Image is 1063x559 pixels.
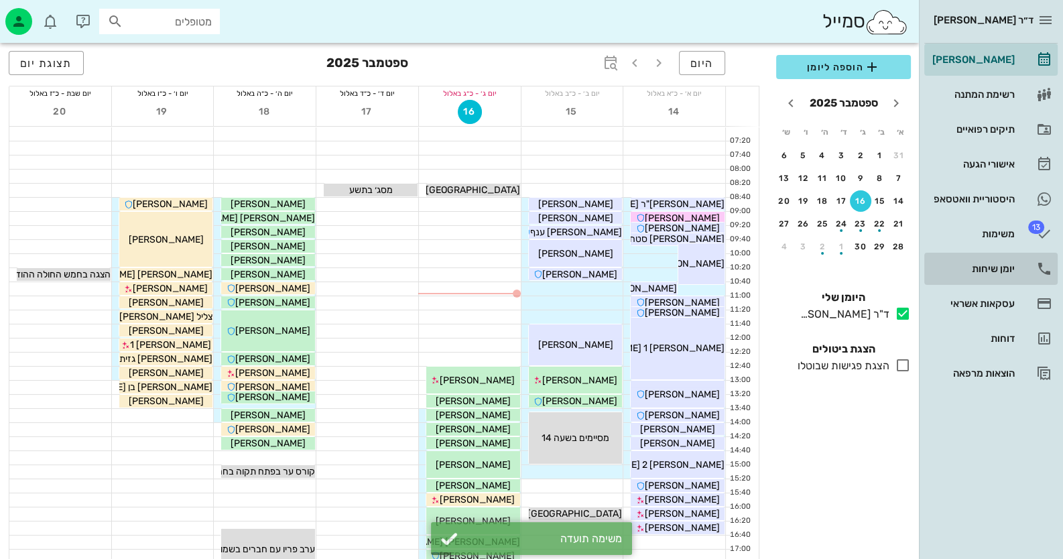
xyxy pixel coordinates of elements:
[436,480,511,491] span: [PERSON_NAME]
[649,258,725,269] span: [PERSON_NAME]
[888,190,910,212] button: 14
[831,168,853,189] button: 10
[316,86,418,100] div: יום ד׳ - כ״ד באלול
[560,343,725,354] span: [PERSON_NAME] 1 [PERSON_NAME] 1
[645,480,720,491] span: [PERSON_NAME]
[726,262,753,273] div: 10:20
[231,410,306,421] span: [PERSON_NAME]
[623,86,725,100] div: יום א׳ - כ״א באלול
[690,57,714,70] span: היום
[726,389,753,400] div: 13:20
[355,106,379,117] span: 17
[850,190,871,212] button: 16
[924,44,1058,76] a: [PERSON_NAME]
[112,86,214,100] div: יום ו׳ - כ״ו באלול
[787,59,900,75] span: הוספה ליומן
[530,227,622,238] span: [PERSON_NAME] ענף
[850,145,871,166] button: 2
[924,183,1058,215] a: היסטוריית וואטסאפ
[538,198,613,210] span: [PERSON_NAME]
[930,54,1015,65] div: [PERSON_NAME]
[440,375,515,386] span: [PERSON_NAME]
[640,438,715,449] span: [PERSON_NAME]
[151,106,175,117] span: 19
[458,100,482,124] button: 16
[776,55,911,79] button: הוספה ליומן
[726,487,753,499] div: 15:40
[160,466,315,477] span: קורס ער בפתח תקוה בחמש לצאת מוקדם
[538,248,613,259] span: [PERSON_NAME]
[640,424,715,435] span: [PERSON_NAME]
[645,223,720,234] span: [PERSON_NAME]
[542,269,617,280] span: [PERSON_NAME]
[831,219,853,229] div: 24
[119,311,212,322] span: צליל [PERSON_NAME]
[924,288,1058,320] a: עסקאות אשראי
[773,236,795,257] button: 4
[9,51,84,75] button: תצוגת יום
[235,381,310,393] span: [PERSON_NAME]
[235,367,310,379] span: [PERSON_NAME]
[892,121,910,143] th: א׳
[20,57,72,70] span: תצוגת יום
[831,236,853,257] button: 1
[869,145,891,166] button: 1
[231,269,306,280] span: [PERSON_NAME]
[726,135,753,147] div: 07:20
[812,196,833,206] div: 18
[426,184,520,196] span: [GEOGRAPHIC_DATA]
[773,151,795,160] div: 6
[776,341,911,357] h4: הצגת ביטולים
[458,106,481,117] span: 16
[812,174,833,183] div: 11
[773,190,795,212] button: 20
[326,51,408,78] h3: ספטמבר 2025
[542,375,617,386] span: [PERSON_NAME]
[822,7,908,36] div: סמייל
[924,218,1058,250] a: תגמשימות
[726,276,753,288] div: 10:40
[869,219,891,229] div: 22
[214,86,316,100] div: יום ה׳ - כ״ה באלול
[559,459,725,471] span: [PERSON_NAME] 1 [PERSON_NAME] 2
[792,358,889,374] div: הצגת פגישות שבוטלו
[48,106,72,117] span: 20
[726,304,753,316] div: 11:20
[726,192,753,203] div: 08:40
[662,100,686,124] button: 14
[645,297,720,308] span: [PERSON_NAME]
[119,353,212,365] span: [PERSON_NAME] גזית
[560,106,584,117] span: 15
[231,198,306,210] span: [PERSON_NAME]
[930,159,1015,170] div: אישורי הגעה
[831,213,853,235] button: 24
[793,236,814,257] button: 3
[349,184,392,196] span: מסג׳ בתשע
[850,242,871,251] div: 30
[865,9,908,36] img: SmileCloud logo
[726,375,753,386] div: 13:00
[930,229,1015,239] div: משימות
[440,494,515,505] span: [PERSON_NAME]
[436,395,511,407] span: [PERSON_NAME]
[129,234,204,245] span: [PERSON_NAME]
[793,151,814,160] div: 5
[812,145,833,166] button: 4
[602,283,677,294] span: [PERSON_NAME]
[888,242,910,251] div: 28
[645,307,720,318] span: [PERSON_NAME]
[773,145,795,166] button: 6
[1028,221,1044,234] span: תג
[777,121,795,143] th: ש׳
[645,410,720,421] span: [PERSON_NAME]
[560,100,584,124] button: 15
[51,381,212,393] span: [PERSON_NAME] בן [PERSON_NAME]
[726,206,753,217] div: 09:00
[129,325,204,336] span: [PERSON_NAME]
[924,113,1058,145] a: תיקים רפואיים
[850,174,871,183] div: 9
[888,168,910,189] button: 7
[436,459,511,471] span: [PERSON_NAME]
[924,78,1058,111] a: רשימת המתנה
[726,501,753,513] div: 16:00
